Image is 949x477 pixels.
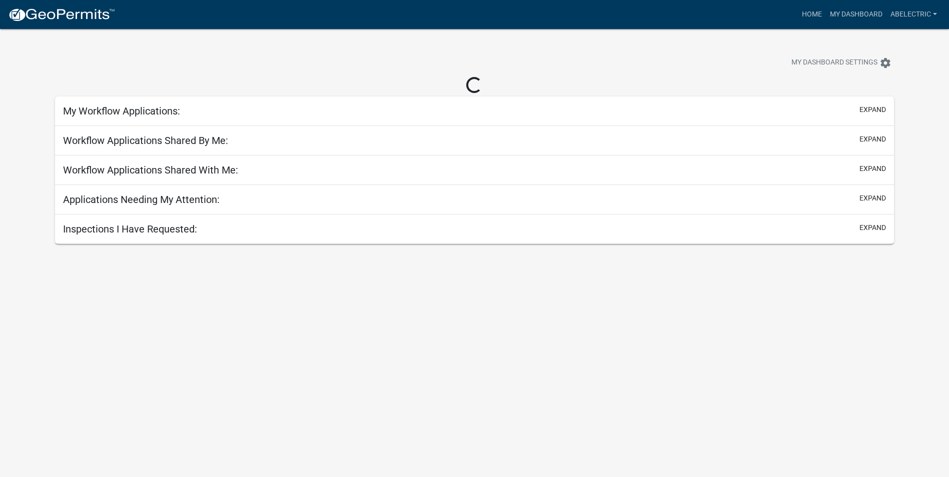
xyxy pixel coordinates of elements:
h5: My Workflow Applications: [63,105,180,117]
button: expand [859,163,886,174]
a: Abelectric [886,5,941,24]
h5: Applications Needing My Attention: [63,193,220,205]
h5: Workflow Applications Shared By Me: [63,134,228,146]
button: My Dashboard Settingssettings [783,53,899,72]
a: Home [798,5,826,24]
h5: Workflow Applications Shared With Me: [63,164,238,176]
a: My Dashboard [826,5,886,24]
button: expand [859,134,886,144]
button: expand [859,193,886,203]
button: expand [859,104,886,115]
i: settings [879,57,891,69]
button: expand [859,222,886,233]
h5: Inspections I Have Requested: [63,223,197,235]
span: My Dashboard Settings [791,57,877,69]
